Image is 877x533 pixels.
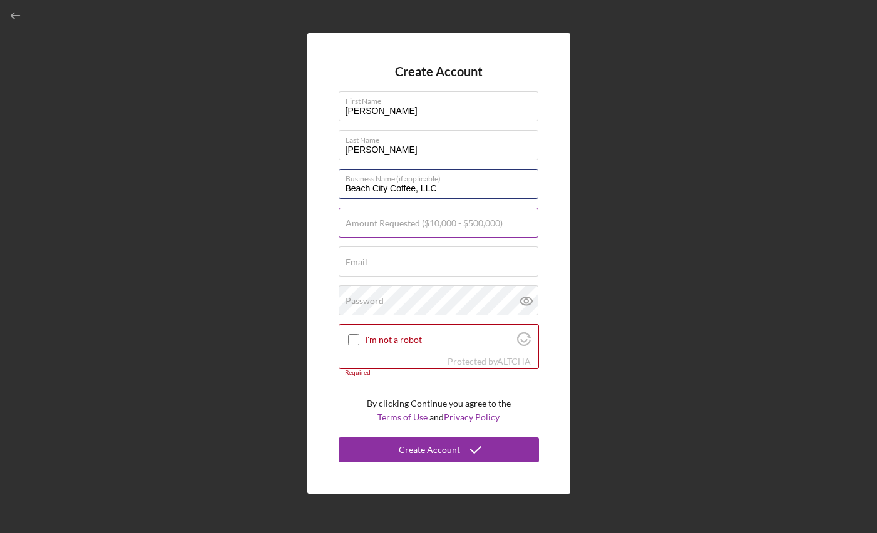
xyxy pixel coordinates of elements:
div: Create Account [399,437,460,462]
label: Last Name [346,131,538,145]
div: Protected by [448,357,531,367]
a: Visit Altcha.org [517,337,531,348]
div: Required [339,369,539,377]
a: Visit Altcha.org [497,356,531,367]
a: Terms of Use [377,412,428,422]
label: I'm not a robot [365,335,513,345]
label: Amount Requested ($10,000 - $500,000) [346,218,503,228]
p: By clicking Continue you agree to the and [367,397,511,425]
button: Create Account [339,437,539,462]
label: First Name [346,92,538,106]
label: Password [346,296,384,306]
label: Email [346,257,367,267]
a: Privacy Policy [444,412,500,422]
h4: Create Account [395,64,483,79]
label: Business Name (if applicable) [346,170,538,183]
